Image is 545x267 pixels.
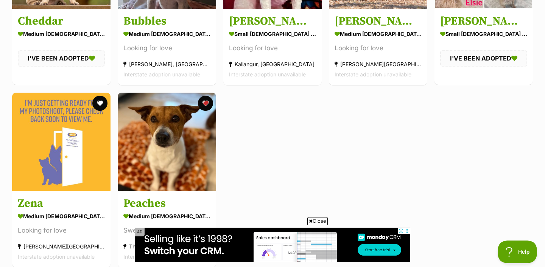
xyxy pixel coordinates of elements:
span: AD [135,228,145,236]
span: Interstate adoption unavailable [123,253,200,260]
div: Looking for love [123,43,210,54]
h3: Cheddar [18,14,105,29]
h3: [PERSON_NAME] [440,14,527,29]
div: medium [DEMOGRAPHIC_DATA] Dog [335,29,422,40]
div: Thornlands, [GEOGRAPHIC_DATA] [123,241,210,251]
h3: [PERSON_NAME] [335,14,422,29]
div: Kallangur, [GEOGRAPHIC_DATA] [229,59,316,70]
a: [PERSON_NAME] medium [DEMOGRAPHIC_DATA] Dog Looking for love [PERSON_NAME][GEOGRAPHIC_DATA], [GEO... [329,9,427,85]
div: medium [DEMOGRAPHIC_DATA] Dog [123,211,210,222]
div: small [DEMOGRAPHIC_DATA] Dog [229,29,316,40]
div: [PERSON_NAME], [GEOGRAPHIC_DATA] [123,59,210,70]
span: Interstate adoption unavailable [18,253,95,260]
div: Looking for love [18,225,105,236]
a: [PERSON_NAME] small [DEMOGRAPHIC_DATA] Dog I'VE BEEN ADOPTED favourite [434,9,533,85]
div: medium [DEMOGRAPHIC_DATA] Dog [18,211,105,222]
div: small [DEMOGRAPHIC_DATA] Dog [440,29,527,40]
button: favourite [92,96,107,111]
span: Interstate adoption unavailable [123,71,200,78]
span: Interstate adoption unavailable [229,71,306,78]
div: I'VE BEEN ADOPTED [440,51,527,67]
div: Looking for love [335,43,422,54]
div: Looking for love [229,43,316,54]
h3: [PERSON_NAME] [229,14,316,29]
div: [PERSON_NAME][GEOGRAPHIC_DATA], [GEOGRAPHIC_DATA] [335,59,422,70]
a: Cheddar medium [DEMOGRAPHIC_DATA] Dog I'VE BEEN ADOPTED favourite [12,9,111,85]
div: Sweet snuggly playful! [123,225,210,236]
a: Bubbles medium [DEMOGRAPHIC_DATA] Dog Looking for love [PERSON_NAME], [GEOGRAPHIC_DATA] Interstat... [118,9,216,85]
div: medium [DEMOGRAPHIC_DATA] Dog [123,29,210,40]
span: Close [307,217,328,225]
a: [PERSON_NAME] small [DEMOGRAPHIC_DATA] Dog Looking for love Kallangur, [GEOGRAPHIC_DATA] Intersta... [223,9,322,85]
img: Zena [12,93,111,191]
span: Interstate adoption unavailable [335,71,411,78]
div: I'VE BEEN ADOPTED [18,51,105,67]
iframe: Help Scout Beacon - Open [498,241,537,263]
div: [PERSON_NAME][GEOGRAPHIC_DATA], [GEOGRAPHIC_DATA] [18,241,105,251]
img: Peaches [118,93,216,191]
div: medium [DEMOGRAPHIC_DATA] Dog [18,29,105,40]
h3: Peaches [123,196,210,211]
h3: Zena [18,196,105,211]
button: favourite [198,96,213,111]
h3: Bubbles [123,14,210,29]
